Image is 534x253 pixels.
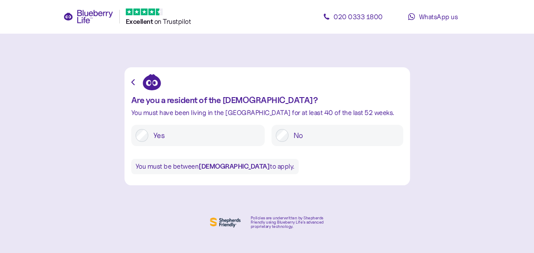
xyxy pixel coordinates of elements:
span: on Trustpilot [154,17,191,26]
span: WhatsApp us [418,12,458,21]
b: [DEMOGRAPHIC_DATA] [198,162,270,170]
a: WhatsApp us [395,8,471,25]
span: Excellent ️ [126,17,154,26]
div: You must have been living in the [GEOGRAPHIC_DATA] for at least 40 of the last 52 weeks. [131,109,403,116]
div: Are you a resident of the [DEMOGRAPHIC_DATA]? [131,95,403,105]
div: Policies are underwritten by Shepherds Friendly using Blueberry Life’s advanced proprietary techn... [251,216,326,229]
span: 020 0333 1800 [333,12,383,21]
a: 020 0333 1800 [315,8,391,25]
label: No [288,129,399,142]
label: Yes [148,129,260,142]
img: Shephers Friendly [208,216,242,229]
div: You must be between to apply. [131,159,299,174]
